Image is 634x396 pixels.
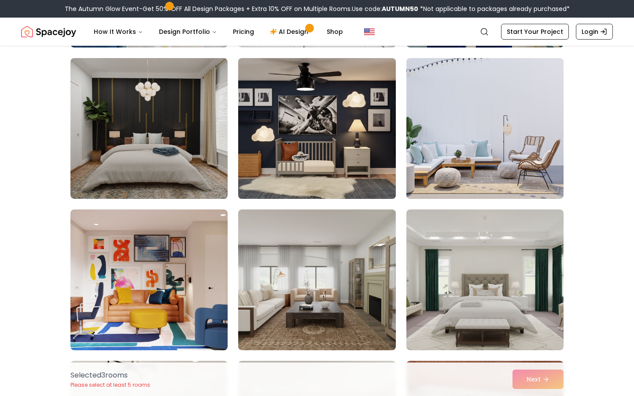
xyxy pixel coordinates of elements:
nav: Main [87,23,350,40]
a: Pricing [226,23,261,40]
img: Room room-62 [234,55,399,202]
a: Login [576,24,613,40]
a: AI Design [263,23,318,40]
img: United States [364,26,375,37]
span: *Not applicable to packages already purchased* [418,4,570,13]
p: Please select at least 5 rooms [70,381,150,389]
nav: Global [21,18,613,46]
img: Room room-63 [406,58,564,199]
img: Room room-61 [70,58,228,199]
span: Use code: [352,4,418,13]
a: Spacejoy [21,23,76,40]
img: Room room-64 [70,209,228,350]
a: Start Your Project [501,24,569,40]
img: Room room-66 [406,209,564,350]
img: Room room-65 [238,209,395,350]
button: How It Works [87,23,150,40]
div: The Autumn Glow Event-Get 50% OFF All Design Packages + Extra 10% OFF on Multiple Rooms. [65,4,570,13]
b: AUTUMN50 [382,4,418,13]
button: Design Portfolio [152,23,224,40]
img: Spacejoy Logo [21,23,76,40]
a: Shop [320,23,350,40]
p: Selected 3 room s [70,370,150,381]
